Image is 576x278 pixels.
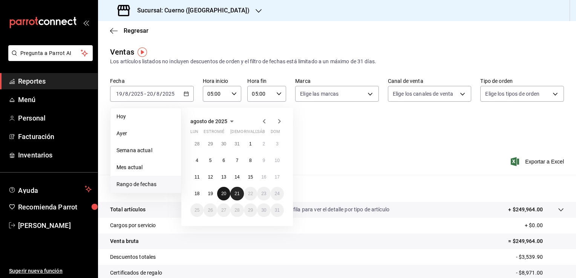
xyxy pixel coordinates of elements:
abbr: 4 de agosto de 2025 [196,158,198,163]
abbr: 31 de agosto de 2025 [275,208,280,213]
abbr: 29 de agosto de 2025 [248,208,253,213]
button: 30 de julio de 2025 [217,137,230,151]
img: Marcador de información sobre herramientas [138,47,147,57]
abbr: 8 de agosto de 2025 [249,158,252,163]
button: Exportar a Excel [512,157,564,166]
input: ---- [162,91,175,97]
button: 29 de agosto de 2025 [244,203,257,217]
abbr: 14 de agosto de 2025 [234,174,239,180]
abbr: 7 de agosto de 2025 [236,158,239,163]
label: Hora fin [247,78,286,84]
abbr: 28 de julio de 2025 [195,141,199,147]
button: 14 de agosto de 2025 [230,170,244,184]
abbr: 17 de agosto de 2025 [275,174,280,180]
abbr: 20 de agosto de 2025 [221,191,226,196]
span: Ayuda [18,185,82,194]
font: Facturación [18,133,54,141]
span: Rango de fechas [116,180,175,188]
button: 22 de agosto de 2025 [244,187,257,200]
label: Fecha [110,78,194,84]
abbr: 16 de agosto de 2025 [261,174,266,180]
button: 31 de agosto de 2025 [271,203,284,217]
font: Reportes [18,77,46,85]
button: 20 de agosto de 2025 [217,187,230,200]
button: 1 de agosto de 2025 [244,137,257,151]
abbr: 26 de agosto de 2025 [208,208,213,213]
span: - [144,91,146,97]
button: 25 de agosto de 2025 [190,203,204,217]
input: -- [125,91,129,97]
button: 23 de agosto de 2025 [257,187,270,200]
abbr: 27 de agosto de 2025 [221,208,226,213]
span: Regresar [124,27,149,34]
p: Resumen [110,184,564,193]
font: [PERSON_NAME] [18,221,71,229]
abbr: 6 de agosto de 2025 [222,158,225,163]
abbr: 12 de agosto de 2025 [208,174,213,180]
p: Descuentos totales [110,253,156,261]
span: / [123,91,125,97]
font: Sugerir nueva función [9,268,63,274]
span: Ayer [116,130,175,137]
abbr: 23 de agosto de 2025 [261,191,266,196]
span: Elige los tipos de orden [485,90,539,98]
button: 5 de agosto de 2025 [204,154,217,167]
button: 12 de agosto de 2025 [204,170,217,184]
abbr: 10 de agosto de 2025 [275,158,280,163]
button: 13 de agosto de 2025 [217,170,230,184]
button: 3 de agosto de 2025 [271,137,284,151]
font: Personal [18,114,46,122]
input: -- [156,91,160,97]
button: agosto de 2025 [190,117,236,126]
abbr: 1 de agosto de 2025 [249,141,252,147]
input: ---- [131,91,144,97]
button: 29 de julio de 2025 [204,137,217,151]
font: Exportar a Excel [525,159,564,165]
label: Canal de venta [388,78,472,84]
label: Hora inicio [203,78,242,84]
button: 6 de agosto de 2025 [217,154,230,167]
span: Mes actual [116,163,175,171]
abbr: martes [204,129,227,137]
abbr: 22 de agosto de 2025 [248,191,253,196]
button: 17 de agosto de 2025 [271,170,284,184]
font: Inventarios [18,151,52,159]
p: = $249,964.00 [508,237,564,245]
abbr: 2 de agosto de 2025 [262,141,265,147]
abbr: 31 de julio de 2025 [234,141,239,147]
label: Marca [295,78,379,84]
label: Tipo de orden [480,78,564,84]
abbr: 28 de agosto de 2025 [234,208,239,213]
button: Regresar [110,27,149,34]
abbr: miércoles [217,129,224,137]
p: + $0.00 [525,221,564,229]
abbr: 30 de agosto de 2025 [261,208,266,213]
abbr: 30 de julio de 2025 [221,141,226,147]
button: 26 de agosto de 2025 [204,203,217,217]
button: 21 de agosto de 2025 [230,187,244,200]
button: 7 de agosto de 2025 [230,154,244,167]
button: 15 de agosto de 2025 [244,170,257,184]
abbr: jueves [230,129,275,137]
input: -- [147,91,153,97]
input: -- [116,91,123,97]
button: 28 de agosto de 2025 [230,203,244,217]
span: / [153,91,156,97]
p: - $3,539.90 [516,253,564,261]
button: 24 de agosto de 2025 [271,187,284,200]
span: Elige las marcas [300,90,339,98]
abbr: 11 de agosto de 2025 [195,174,199,180]
abbr: viernes [244,129,265,137]
button: 19 de agosto de 2025 [204,187,217,200]
span: / [160,91,162,97]
abbr: sábado [257,129,265,137]
span: / [129,91,131,97]
abbr: 29 de julio de 2025 [208,141,213,147]
h3: Sucursal: Cuerno ([GEOGRAPHIC_DATA]) [131,6,250,15]
button: 30 de agosto de 2025 [257,203,270,217]
button: 9 de agosto de 2025 [257,154,270,167]
abbr: 21 de agosto de 2025 [234,191,239,196]
p: - $8,971.00 [516,269,564,277]
button: 27 de agosto de 2025 [217,203,230,217]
